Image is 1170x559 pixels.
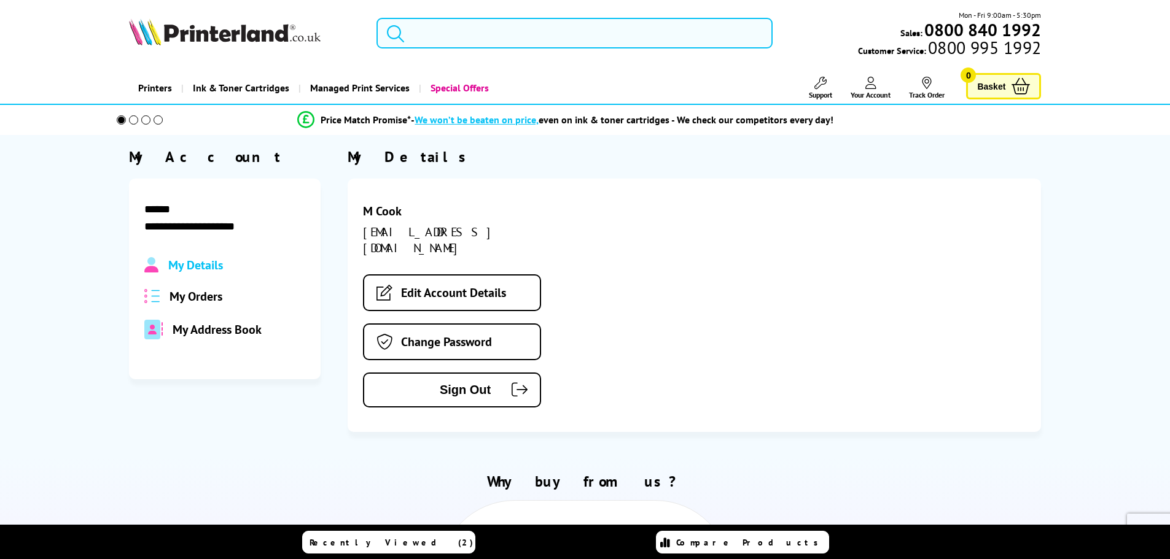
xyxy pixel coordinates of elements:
[926,42,1041,53] span: 0800 995 1992
[676,537,825,548] span: Compare Products
[310,537,474,548] span: Recently Viewed (2)
[348,147,1041,166] div: My Details
[321,114,411,126] span: Price Match Promise*
[193,72,289,104] span: Ink & Toner Cartridges
[977,78,1005,94] span: Basket
[656,531,829,553] a: Compare Products
[858,42,1041,56] span: Customer Service:
[168,257,223,273] span: My Details
[363,372,541,407] button: Sign Out
[302,531,475,553] a: Recently Viewed (2)
[144,289,160,303] img: all-order.svg
[961,67,976,83] span: 0
[144,257,158,273] img: Profile.svg
[363,323,541,360] a: Change Password
[170,288,222,304] span: My Orders
[100,109,1032,131] li: modal_Promise
[129,18,321,45] img: Printerland Logo
[415,114,539,126] span: We won’t be beaten on price,
[298,72,419,104] a: Managed Print Services
[411,114,833,126] div: - even on ink & toner cartridges - We check our competitors every day!
[909,77,945,99] a: Track Order
[851,90,891,99] span: Your Account
[129,72,181,104] a: Printers
[922,24,1041,36] a: 0800 840 1992
[129,18,362,48] a: Printerland Logo
[809,90,832,99] span: Support
[129,147,321,166] div: My Account
[144,320,163,339] img: address-book-duotone-solid.svg
[809,77,832,99] a: Support
[181,72,298,104] a: Ink & Toner Cartridges
[383,383,491,397] span: Sign Out
[363,274,541,311] a: Edit Account Details
[129,472,1042,491] h2: Why buy from us?
[900,27,922,39] span: Sales:
[966,73,1041,99] a: Basket 0
[419,72,498,104] a: Special Offers
[851,77,891,99] a: Your Account
[363,224,582,256] div: [EMAIL_ADDRESS][DOMAIN_NAME]
[924,18,1041,41] b: 0800 840 1992
[363,203,582,219] div: M Cook
[173,322,262,337] span: My Address Book
[959,9,1041,21] span: Mon - Fri 9:00am - 5:30pm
